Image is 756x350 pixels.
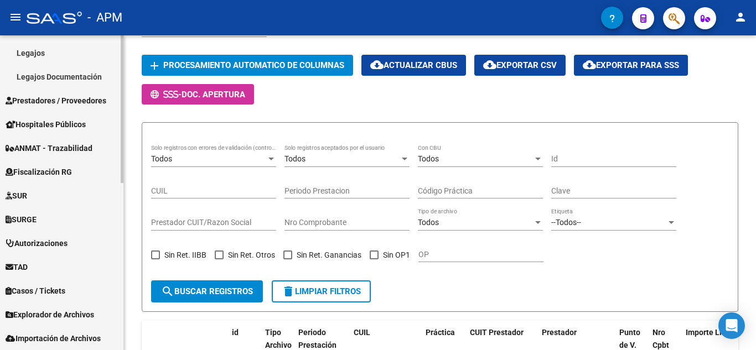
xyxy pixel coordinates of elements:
span: Todos [418,154,439,163]
span: Todos [151,154,172,163]
span: Importe Liqu. [686,328,733,337]
span: CUIT Prestador [470,328,524,337]
button: Buscar registros [151,280,263,302]
span: Sin OP1 [383,248,410,262]
span: Punto de V. [619,328,640,349]
span: CUIL [354,328,370,337]
span: Autorizaciones [6,237,68,249]
div: Open Intercom Messenger [718,312,745,339]
span: Sin Ret. Ganancias [297,248,361,262]
button: -Doc. Apertura [142,84,254,105]
mat-icon: cloud_download [483,58,496,71]
span: ANMAT - Trazabilidad [6,142,92,154]
span: Práctica [426,328,455,337]
span: Nro Cpbt [653,328,669,349]
span: Importación de Archivos [6,332,101,344]
span: Sin Ret. Otros [228,248,275,262]
span: Prestadores / Proveedores [6,95,106,107]
button: Limpiar filtros [272,280,371,302]
span: Todos [418,218,439,227]
mat-icon: menu [9,11,22,24]
span: - APM [87,6,122,30]
span: --Todos-- [551,218,581,227]
span: Actualizar CBUs [370,60,457,70]
span: Exportar para SSS [583,60,679,70]
mat-icon: cloud_download [370,58,384,71]
span: Hospitales Públicos [6,118,86,130]
mat-icon: add [148,59,161,72]
span: Todos [284,154,305,163]
button: Exportar CSV [474,55,566,75]
span: Casos / Tickets [6,285,65,297]
span: - [151,90,182,100]
span: Periodo Prestación [298,328,336,349]
mat-icon: cloud_download [583,58,596,71]
span: Procesamiento automatico de columnas [163,61,344,71]
mat-icon: search [161,285,174,298]
mat-icon: person [734,11,747,24]
button: Exportar para SSS [574,55,688,75]
span: Fiscalización RG [6,166,72,178]
span: Exportar CSV [483,60,557,70]
button: Actualizar CBUs [361,55,466,75]
span: TAD [6,261,28,273]
span: Prestador [542,328,577,337]
span: SUR [6,190,27,202]
span: Limpiar filtros [282,286,361,296]
span: id [232,328,239,337]
span: Buscar registros [161,286,253,296]
mat-icon: delete [282,285,295,298]
button: Procesamiento automatico de columnas [142,55,353,75]
span: Explorador de Archivos [6,309,94,321]
span: SURGE [6,213,37,226]
span: Doc. Apertura [182,90,245,100]
span: Tipo Archivo [265,328,292,349]
span: Sin Ret. IIBB [164,248,206,262]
